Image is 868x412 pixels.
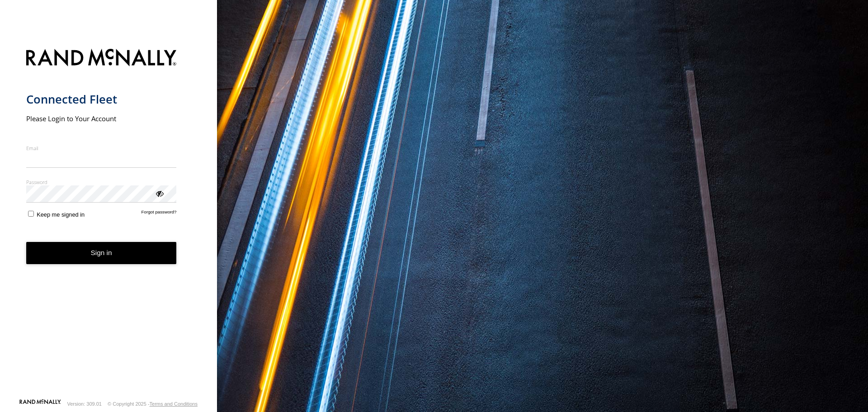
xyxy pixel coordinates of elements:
a: Terms and Conditions [150,401,198,407]
form: main [26,43,191,398]
label: Password [26,179,177,185]
div: Version: 309.01 [67,401,102,407]
a: Forgot password? [142,209,177,218]
a: Visit our Website [19,399,61,408]
input: Keep me signed in [28,211,34,217]
div: ViewPassword [155,189,164,198]
h2: Please Login to Your Account [26,114,177,123]
img: Rand McNally [26,47,177,70]
div: © Copyright 2025 - [108,401,198,407]
label: Email [26,145,177,152]
span: Keep me signed in [37,211,85,218]
button: Sign in [26,242,177,264]
h1: Connected Fleet [26,92,177,107]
